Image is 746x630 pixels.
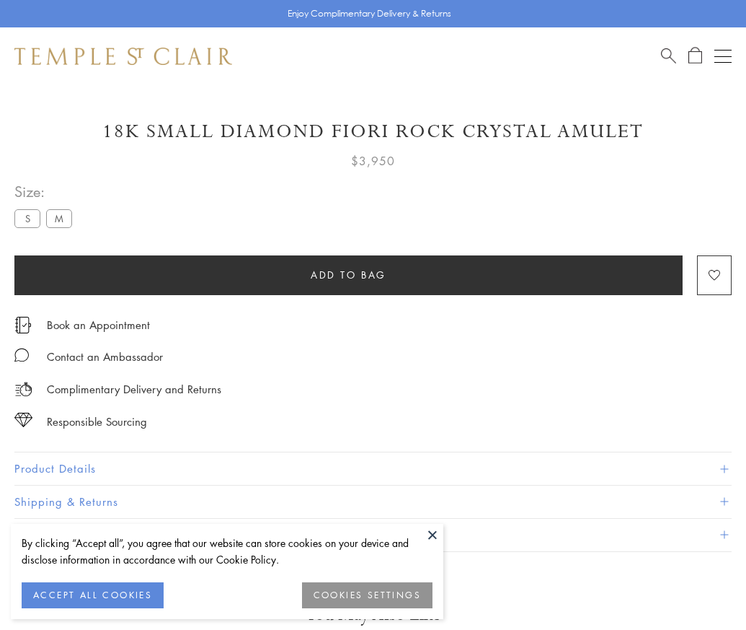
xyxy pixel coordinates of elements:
div: Responsible Sourcing [47,413,147,431]
p: Enjoy Complimentary Delivery & Returns [288,6,451,21]
span: Size: [14,180,78,204]
span: $3,950 [351,152,395,170]
a: Open Shopping Bag [688,47,702,65]
button: COOKIES SETTINGS [302,582,432,608]
img: icon_appointment.svg [14,317,32,333]
div: Contact an Ambassador [47,348,163,366]
div: By clicking “Accept all”, you agree that our website can store cookies on your device and disclos... [22,535,432,568]
button: Open navigation [714,48,732,65]
h1: 18K Small Diamond Fiori Rock Crystal Amulet [14,119,732,144]
button: Shipping & Returns [14,486,732,518]
a: Book an Appointment [47,317,150,333]
img: Temple St. Clair [14,48,232,65]
img: icon_delivery.svg [14,380,32,398]
button: ACCEPT ALL COOKIES [22,582,164,608]
label: M [46,209,72,227]
span: Add to bag [311,267,386,283]
p: Complimentary Delivery and Returns [47,380,221,398]
button: Add to bag [14,255,683,295]
img: MessageIcon-01_2.svg [14,348,29,362]
img: icon_sourcing.svg [14,413,32,427]
button: Product Details [14,452,732,485]
button: Gifting [14,519,732,551]
a: Search [661,47,676,65]
label: S [14,209,40,227]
